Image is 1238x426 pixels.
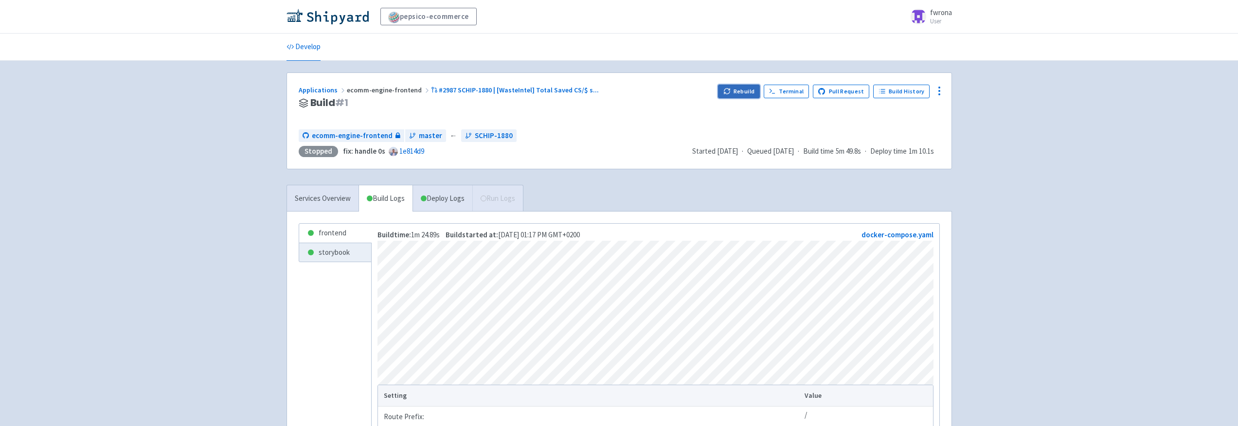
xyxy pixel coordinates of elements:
div: · · · [692,146,940,157]
span: SCHIP-1880 [475,130,513,142]
span: Deploy time [870,146,907,157]
a: frontend [299,224,371,243]
span: [DATE] 01:17 PM GMT+0200 [446,230,580,239]
span: master [419,130,442,142]
a: 1e814d9 [399,146,424,156]
span: 5m 49.8s [836,146,861,157]
span: Build [310,97,348,108]
a: Terminal [764,85,809,98]
strong: fix: handle 0s [343,146,385,156]
a: Applications [299,86,347,94]
span: #2987 SCHIP-1880 | [WasteIntel] Total Saved CS/$ s ... [439,86,599,94]
a: ecomm-engine-frontend [299,129,404,142]
a: pepsico-ecommerce [380,8,477,25]
a: docker-compose.yaml [861,230,933,239]
span: Started [692,146,738,156]
a: Develop [287,34,321,61]
span: fwrona [930,8,952,17]
a: master [405,129,446,142]
time: [DATE] [717,146,738,156]
a: Services Overview [287,185,359,212]
span: Build time [803,146,834,157]
a: Build History [873,85,930,98]
span: Queued [747,146,794,156]
th: Setting [378,385,802,407]
img: Shipyard logo [287,9,369,24]
a: SCHIP-1880 [461,129,517,142]
button: Rebuild [718,85,760,98]
a: Deploy Logs [413,185,472,212]
strong: Build started at: [446,230,498,239]
small: User [930,18,952,24]
span: 1m 10.1s [909,146,934,157]
span: # 1 [335,96,348,109]
strong: Build time: [377,230,411,239]
div: Stopped [299,146,338,157]
th: Value [802,385,933,407]
a: Pull Request [813,85,870,98]
span: ecomm-engine-frontend [312,130,393,142]
span: 1m 24.89s [377,230,440,239]
time: [DATE] [773,146,794,156]
a: #2987 SCHIP-1880 | [WasteIntel] Total Saved CS/$ s... [431,86,601,94]
a: Build Logs [359,185,413,212]
a: fwrona User [905,9,952,24]
span: ← [450,130,457,142]
a: storybook [299,243,371,262]
span: ecomm-engine-frontend [347,86,431,94]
